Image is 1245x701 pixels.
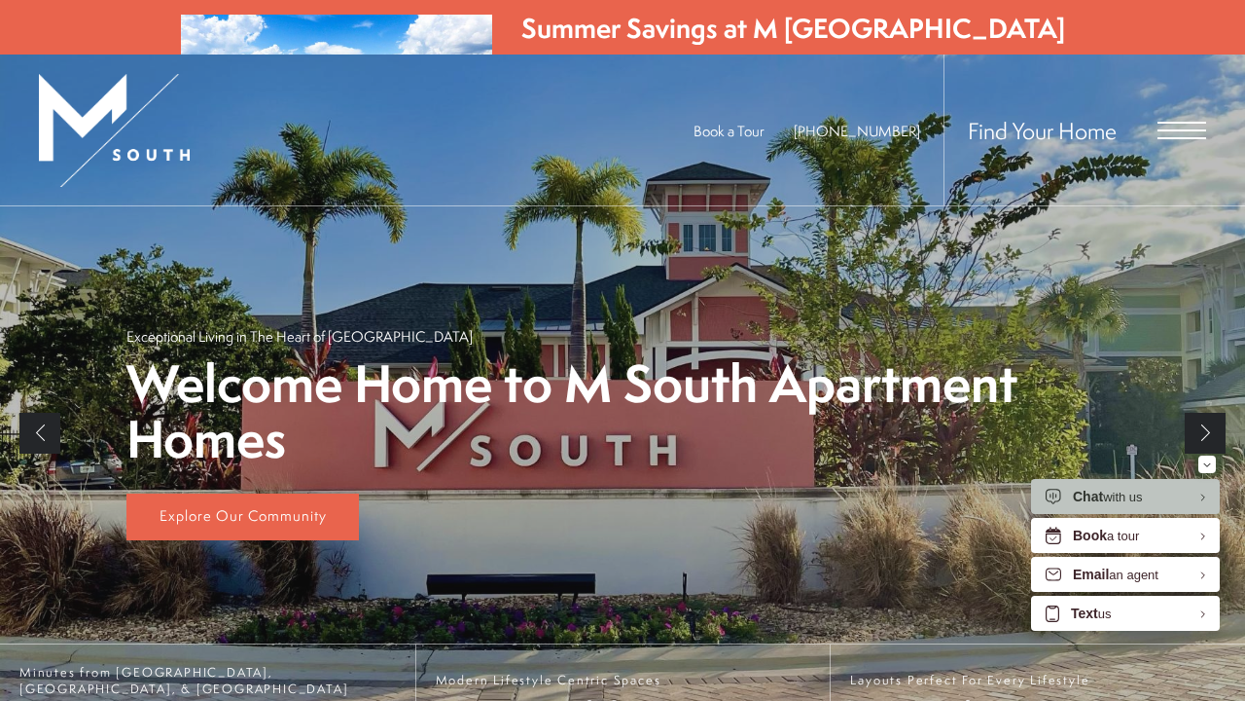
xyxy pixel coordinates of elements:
[160,505,327,526] span: Explore Our Community
[19,413,60,454] a: Previous
[126,494,359,540] a: Explore Our Community
[19,664,396,697] span: Minutes from [GEOGRAPHIC_DATA], [GEOGRAPHIC_DATA], & [GEOGRAPHIC_DATA]
[126,356,1119,466] p: Welcome Home to M South Apartment Homes
[436,672,688,688] span: Modern Lifestyle Centric Spaces
[39,74,190,187] img: MSouth
[850,672,1089,688] span: Layouts Perfect For Every Lifestyle
[521,53,1065,114] p: We're Offering Up To ONE MONTH FREE on Select Homes For A Limited Time!* Call Our Friendly Leasin...
[1185,413,1226,454] a: Next
[126,326,473,347] p: Exceptional Living in The Heart of [GEOGRAPHIC_DATA]
[794,121,920,141] a: Call Us at 813-570-8014
[968,114,1117,145] a: Find Your Home
[794,121,920,141] span: [PHONE_NUMBER]
[694,121,765,141] a: Book a Tour
[1157,121,1206,138] button: Open Menu
[521,10,1065,48] div: Summer Savings at M [GEOGRAPHIC_DATA]
[181,15,492,197] img: Summer Savings at M South Apartments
